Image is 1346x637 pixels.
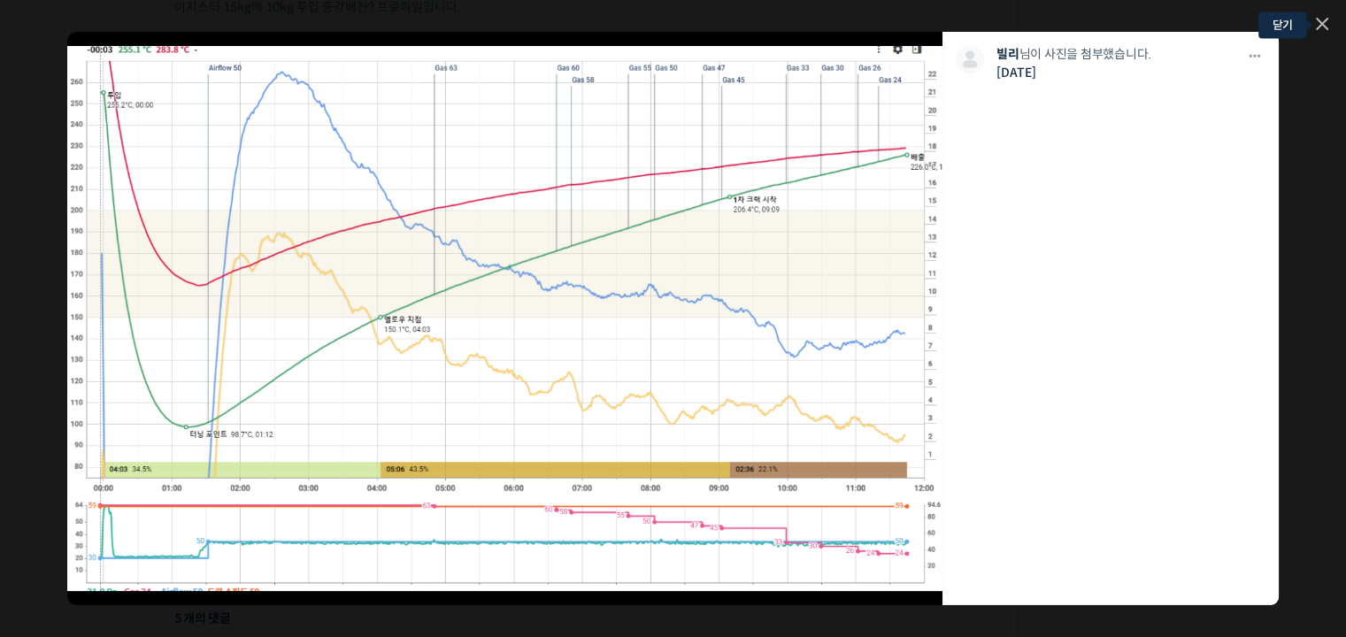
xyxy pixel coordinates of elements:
a: 빌리 [996,46,1019,62]
span: 설정 [273,517,295,531]
img: 프로필 사진 [956,45,984,73]
a: [DATE] [996,65,1036,81]
span: 대화 [162,518,183,532]
p: 님이 사진을 첨부했습니다. [996,45,1234,64]
a: 대화 [117,490,228,534]
span: 홈 [56,517,66,531]
a: 홈 [5,490,117,534]
a: 설정 [228,490,340,534]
